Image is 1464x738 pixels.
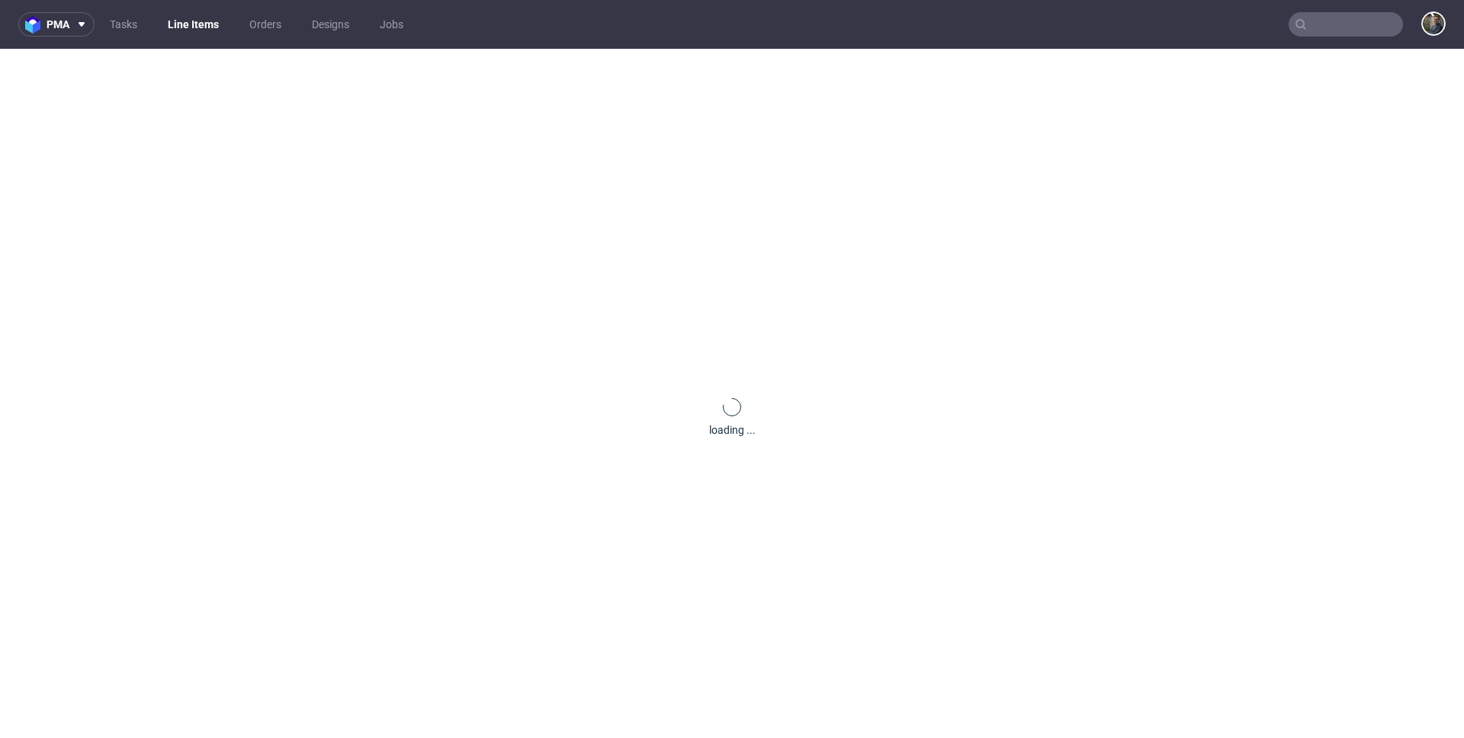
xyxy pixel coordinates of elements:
a: Tasks [101,12,146,37]
a: Jobs [371,12,413,37]
img: Maciej Sobola [1423,13,1444,34]
button: pma [18,12,95,37]
span: pma [47,19,69,30]
div: loading ... [709,422,756,438]
a: Orders [240,12,291,37]
a: Designs [303,12,358,37]
a: Line Items [159,12,228,37]
img: logo [25,16,47,34]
